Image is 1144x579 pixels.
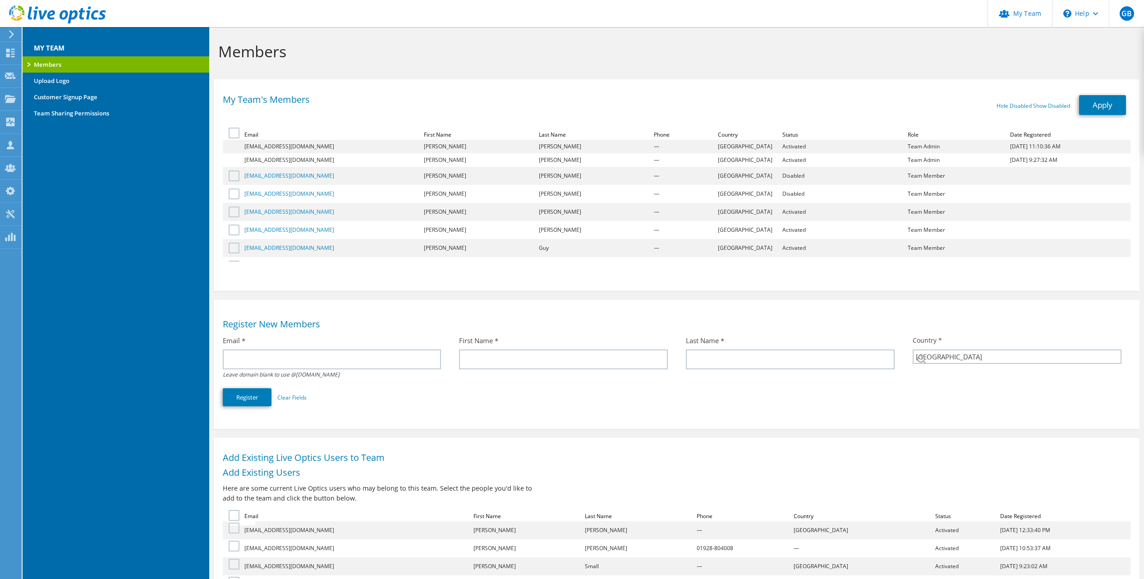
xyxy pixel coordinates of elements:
[781,185,906,203] td: Disabled
[718,131,751,138] div: Country
[695,521,792,539] td: —
[913,336,942,345] label: Country *
[472,557,583,575] td: [PERSON_NAME]
[792,557,934,575] td: [GEOGRAPHIC_DATA]
[908,131,932,138] div: Role
[538,239,652,257] td: Guy
[934,557,999,575] td: Activated
[697,512,726,520] div: Phone
[794,512,827,520] div: Country
[935,512,965,520] div: Status
[243,153,423,167] td: [EMAIL_ADDRESS][DOMAIN_NAME]
[781,257,906,275] td: Pending Activation
[906,257,1009,275] td: Team Member
[652,257,717,275] td: —
[906,167,1009,185] td: Team Member
[223,388,271,406] button: Register
[423,221,538,239] td: [PERSON_NAME]
[23,56,209,73] a: Members
[223,371,340,378] i: Leave domain blank to use @[DOMAIN_NAME]
[244,131,272,138] div: Email
[223,453,1126,462] h1: Add Existing Live Optics Users to Team
[999,539,1130,557] td: [DATE] 10:53:37 AM
[243,521,472,539] td: [EMAIL_ADDRESS][DOMAIN_NAME]
[652,153,717,167] td: —
[459,336,498,345] label: First Name *
[538,153,652,167] td: [PERSON_NAME]
[538,167,652,185] td: [PERSON_NAME]
[652,185,717,203] td: —
[424,131,465,138] div: First Name
[934,521,999,539] td: Activated
[244,172,334,179] a: [EMAIL_ADDRESS][DOMAIN_NAME]
[423,185,538,203] td: [PERSON_NAME]
[1033,102,1070,110] a: Show Disabled
[539,131,579,138] div: Last Name
[717,221,781,239] td: [GEOGRAPHIC_DATA]
[218,42,1130,61] h1: Members
[906,185,1009,203] td: Team Member
[906,221,1009,239] td: Team Member
[23,73,209,89] a: Upload Logo
[23,34,209,53] h3: MY TEAM
[717,140,781,153] td: [GEOGRAPHIC_DATA]
[1063,9,1071,18] svg: \n
[906,203,1009,221] td: Team Member
[472,539,583,557] td: [PERSON_NAME]
[243,539,472,557] td: [EMAIL_ADDRESS][DOMAIN_NAME]
[538,221,652,239] td: [PERSON_NAME]
[244,190,334,198] a: [EMAIL_ADDRESS][DOMAIN_NAME]
[717,203,781,221] td: [GEOGRAPHIC_DATA]
[1120,6,1134,21] span: GB
[1009,140,1130,153] td: [DATE] 11:10:36 AM
[781,140,906,153] td: Activated
[781,203,906,221] td: Activated
[997,102,1032,110] a: Hide Disabled
[585,512,625,520] div: Last Name
[423,167,538,185] td: [PERSON_NAME]
[652,239,717,257] td: —
[906,153,1009,167] td: Team Admin
[229,510,242,521] label: Select one or more accounts below
[1009,153,1130,167] td: [DATE] 9:27:32 AM
[654,131,683,138] div: Phone
[229,128,242,138] label: Select one or more accounts below
[223,320,1126,329] h1: Register New Members
[781,239,906,257] td: Activated
[1010,131,1064,138] div: Date Registered
[277,394,307,401] a: Clear Fields
[652,167,717,185] td: —
[244,512,272,520] div: Email
[243,140,423,153] td: [EMAIL_ADDRESS][DOMAIN_NAME]
[695,539,792,557] td: 01928-804008
[423,203,538,221] td: [PERSON_NAME]
[652,203,717,221] td: —
[717,239,781,257] td: [GEOGRAPHIC_DATA]
[423,257,538,275] td: [PERSON_NAME]
[717,185,781,203] td: [GEOGRAPHIC_DATA]
[244,208,334,216] a: [EMAIL_ADDRESS][DOMAIN_NAME]
[781,221,906,239] td: Activated
[583,539,695,557] td: [PERSON_NAME]
[999,557,1130,575] td: [DATE] 9:23:02 AM
[652,221,717,239] td: —
[423,153,538,167] td: [PERSON_NAME]
[538,203,652,221] td: [PERSON_NAME]
[717,257,781,275] td: [GEOGRAPHIC_DATA]
[1079,95,1126,115] a: Apply
[423,239,538,257] td: [PERSON_NAME]
[223,483,538,503] p: Here are some current Live Optics users who may belong to this team. Select the people you'd like...
[781,153,906,167] td: Activated
[244,226,334,234] a: [EMAIL_ADDRESS][DOMAIN_NAME]
[23,105,209,121] a: Team Sharing Permissions
[538,140,652,153] td: [PERSON_NAME]
[782,131,812,138] div: Status
[583,521,695,539] td: [PERSON_NAME]
[23,89,209,105] a: Customer Signup Page
[792,539,934,557] td: —
[244,244,334,252] a: [EMAIL_ADDRESS][DOMAIN_NAME]
[538,185,652,203] td: [PERSON_NAME]
[906,239,1009,257] td: Team Member
[472,521,583,539] td: [PERSON_NAME]
[243,557,472,575] td: [EMAIL_ADDRESS][DOMAIN_NAME]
